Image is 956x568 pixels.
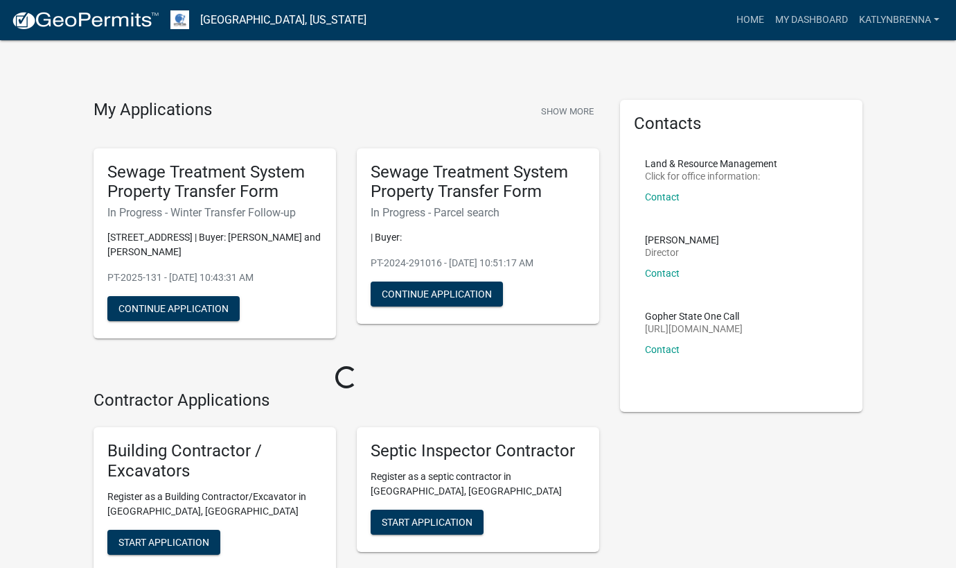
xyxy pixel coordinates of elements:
a: Contact [645,344,680,355]
p: Register as a Building Contractor/Excavator in [GEOGRAPHIC_DATA], [GEOGRAPHIC_DATA] [107,490,322,519]
p: PT-2025-131 - [DATE] 10:43:31 AM [107,270,322,285]
p: Director [645,248,719,257]
h5: Sewage Treatment System Property Transfer Form [107,162,322,203]
h5: Building Contractor / Excavators [107,441,322,481]
p: PT-2024-291016 - [DATE] 10:51:17 AM [371,256,585,270]
p: Register as a septic contractor in [GEOGRAPHIC_DATA], [GEOGRAPHIC_DATA] [371,470,585,499]
h5: Contacts [634,114,849,134]
button: Continue Application [371,282,503,307]
button: Show More [535,100,599,123]
a: [GEOGRAPHIC_DATA], [US_STATE] [200,8,366,32]
h6: In Progress - Winter Transfer Follow-up [107,206,322,219]
img: Otter Tail County, Minnesota [170,10,189,29]
p: [URL][DOMAIN_NAME] [645,324,743,334]
h5: Sewage Treatment System Property Transfer Form [371,162,585,203]
a: My Dashboard [770,7,853,33]
p: Click for office information: [645,171,777,181]
h4: Contractor Applications [94,390,599,411]
a: katlynbrenna [853,7,945,33]
span: Start Application [382,516,472,527]
button: Continue Application [107,296,240,321]
h6: In Progress - Parcel search [371,206,585,219]
button: Start Application [107,530,220,555]
a: Contact [645,191,680,203]
p: [STREET_ADDRESS] | Buyer: [PERSON_NAME] and [PERSON_NAME] [107,230,322,259]
a: Home [731,7,770,33]
button: Start Application [371,510,484,535]
h4: My Applications [94,100,212,121]
p: Gopher State One Call [645,311,743,321]
span: Start Application [118,536,209,547]
p: | Buyer: [371,230,585,245]
h5: Septic Inspector Contractor [371,441,585,461]
a: Contact [645,268,680,279]
p: [PERSON_NAME] [645,235,719,245]
p: Land & Resource Management [645,159,777,169]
